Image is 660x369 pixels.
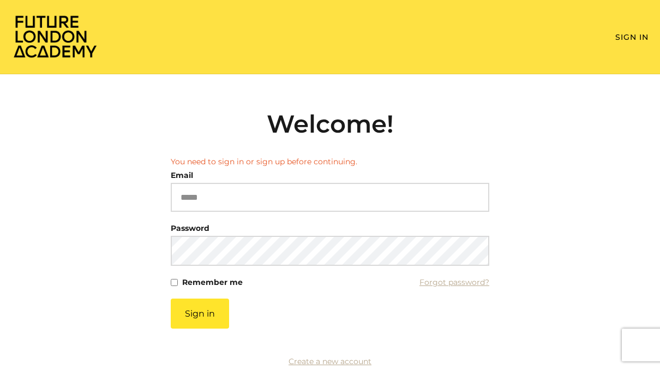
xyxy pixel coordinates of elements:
li: You need to sign in or sign up before continuing. [171,156,489,168]
img: Home Page [11,14,99,58]
h2: Welcome! [171,109,489,139]
a: Forgot password? [419,275,489,290]
label: Password [171,221,209,236]
a: Create a new account [289,356,371,366]
a: Sign In [615,32,649,42]
label: Remember me [182,275,243,290]
label: Email [171,168,193,183]
button: Sign in [171,299,229,329]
